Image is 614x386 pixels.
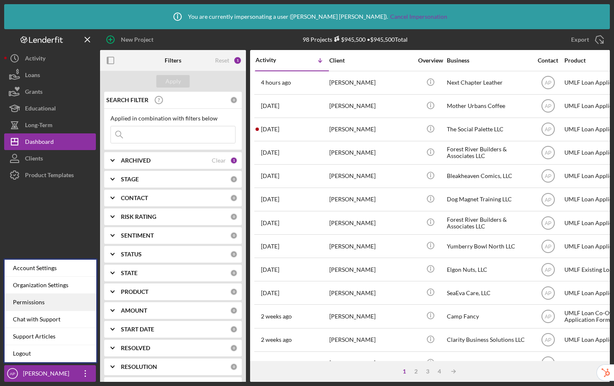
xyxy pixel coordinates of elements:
b: ARCHIVED [121,157,150,164]
div: Organization Settings [5,277,96,294]
a: Dashboard [4,133,96,150]
div: Reset [215,57,229,64]
div: Overview [415,57,446,64]
time: 2025-09-20 03:55 [261,103,279,109]
div: 0 [230,344,238,352]
div: Clear [212,157,226,164]
div: Dashboard [25,133,54,152]
b: RESOLVED [121,345,150,351]
time: 2025-09-16 21:35 [261,266,279,273]
div: 0 [230,363,238,371]
b: SENTIMENT [121,232,154,239]
div: [PERSON_NAME] [329,282,413,304]
b: SEARCH FILTER [106,97,148,103]
time: 2025-09-20 01:54 [261,126,279,133]
button: New Project [100,31,162,48]
text: AP [544,150,551,156]
div: [PERSON_NAME] [329,95,413,117]
text: AP [544,173,551,179]
div: 4 [434,368,445,375]
div: Permissions [5,294,96,311]
div: [PERSON_NAME] [21,365,75,384]
text: AP [544,314,551,320]
a: Support Articles [5,328,96,345]
div: Elgon Nuts, LLC [447,258,530,281]
button: Activity [4,50,96,67]
div: $945,500 [332,36,366,43]
div: The Social Palette LLC [447,118,530,140]
a: Long-Term [4,117,96,133]
div: Camp Fancy [447,305,530,327]
time: 2025-09-09 21:16 [261,336,292,343]
div: Account Settings [5,260,96,277]
button: Loans [4,67,96,83]
div: Iconic Beauty, LLC [447,352,530,374]
button: AP[PERSON_NAME] [4,365,96,382]
div: Chat with Support [5,311,96,328]
text: AP [544,80,551,86]
div: Next Chapter Leather [447,72,530,94]
div: New Project [121,31,153,48]
div: Clients [25,150,43,169]
div: [PERSON_NAME] [329,165,413,187]
button: Grants [4,83,96,100]
div: [PERSON_NAME] [329,258,413,281]
div: [PERSON_NAME] [329,72,413,94]
div: 0 [230,213,238,221]
div: You are currently impersonating a user ( [PERSON_NAME] [PERSON_NAME] ). [167,6,447,27]
div: 98 Projects • $945,500 Total [303,36,408,43]
text: AP [544,220,551,226]
div: Client [329,57,413,64]
time: 2025-09-17 22:33 [261,220,279,226]
b: PRODUCT [121,288,148,295]
div: SeaEva Care, LLC [447,282,530,304]
div: Educational [25,100,56,119]
div: Product Templates [25,167,74,185]
b: CONTACT [121,195,148,201]
text: AP [544,197,551,203]
b: AMOUNT [121,307,147,314]
div: Forest River Builders & Associates LLC [447,142,530,164]
div: 0 [230,326,238,333]
div: Applied in combination with filters below [110,115,236,122]
time: 2025-09-17 22:28 [261,243,279,250]
div: [PERSON_NAME] [329,352,413,374]
button: Clients [4,150,96,167]
div: Activity [25,50,45,69]
div: Dog Magnet Training LLC [447,188,530,211]
button: Product Templates [4,167,96,183]
div: 1 [230,157,238,164]
time: 2025-09-17 22:43 [261,196,279,203]
div: 1 [398,368,410,375]
div: Activity [256,57,292,63]
button: Apply [156,75,190,88]
b: STAGE [121,176,139,183]
div: 0 [230,251,238,258]
a: Cancel Impersonation [390,13,447,20]
text: AP [544,267,551,273]
time: 2025-09-09 20:45 [261,360,292,366]
time: 2025-09-18 20:33 [261,149,279,156]
div: 0 [230,307,238,314]
div: 2 [410,368,422,375]
div: 3 [422,368,434,375]
time: 2025-09-16 04:47 [261,290,279,296]
b: START DATE [121,326,154,333]
div: [PERSON_NAME] [329,235,413,257]
time: 2025-09-10 15:45 [261,313,292,320]
div: Bleakheaven Comics, LLC [447,165,530,187]
button: Educational [4,100,96,117]
div: Long-Term [25,117,53,135]
div: Apply [165,75,181,88]
div: Grants [25,83,43,102]
div: [PERSON_NAME] [329,329,413,351]
time: 2025-09-18 01:11 [261,173,279,179]
div: Contact [532,57,564,64]
div: Yumberry Bowl North LLC [447,235,530,257]
b: STATE [121,270,138,276]
text: AP [544,103,551,109]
